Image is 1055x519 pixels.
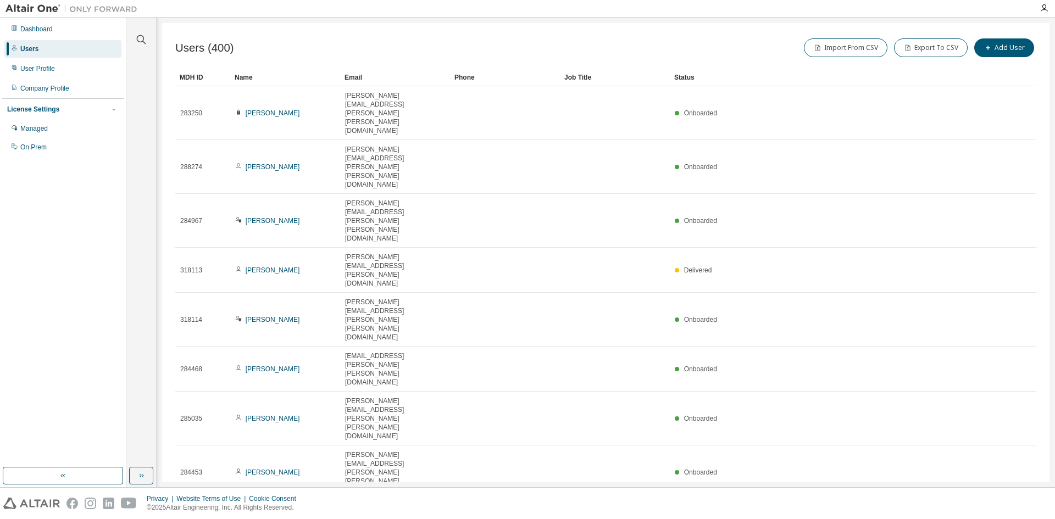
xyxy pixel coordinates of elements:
[249,494,302,503] div: Cookie Consent
[454,69,556,86] div: Phone
[175,42,234,54] span: Users (400)
[85,498,96,509] img: instagram.svg
[180,109,202,118] span: 283250
[345,145,445,189] span: [PERSON_NAME][EMAIL_ADDRESS][PERSON_NAME][PERSON_NAME][DOMAIN_NAME]
[246,316,300,323] a: [PERSON_NAME]
[121,498,137,509] img: youtube.svg
[684,468,717,476] span: Onboarded
[235,69,336,86] div: Name
[345,351,445,387] span: [EMAIL_ADDRESS][PERSON_NAME][PERSON_NAME][DOMAIN_NAME]
[684,217,717,225] span: Onboarded
[180,163,202,171] span: 288274
[345,298,445,342] span: [PERSON_NAME][EMAIL_ADDRESS][PERSON_NAME][PERSON_NAME][DOMAIN_NAME]
[684,316,717,323] span: Onboarded
[7,105,59,114] div: License Settings
[345,397,445,440] span: [PERSON_NAME][EMAIL_ADDRESS][PERSON_NAME][PERSON_NAME][DOMAIN_NAME]
[894,38,968,57] button: Export To CSV
[684,163,717,171] span: Onboarded
[180,468,202,477] span: 284453
[20,124,48,133] div: Managed
[246,266,300,274] a: [PERSON_NAME]
[5,3,143,14] img: Altair One
[684,266,712,274] span: Delivered
[180,216,202,225] span: 284967
[20,25,53,34] div: Dashboard
[20,84,69,93] div: Company Profile
[684,109,717,117] span: Onboarded
[246,415,300,422] a: [PERSON_NAME]
[180,414,202,423] span: 285035
[564,69,665,86] div: Job Title
[180,365,202,373] span: 284468
[176,494,249,503] div: Website Terms of Use
[20,64,55,73] div: User Profile
[3,498,60,509] img: altair_logo.svg
[684,365,717,373] span: Onboarded
[147,494,176,503] div: Privacy
[345,91,445,135] span: [PERSON_NAME][EMAIL_ADDRESS][PERSON_NAME][PERSON_NAME][DOMAIN_NAME]
[20,44,38,53] div: Users
[345,69,446,86] div: Email
[103,498,114,509] img: linkedin.svg
[345,253,445,288] span: [PERSON_NAME][EMAIL_ADDRESS][PERSON_NAME][DOMAIN_NAME]
[20,143,47,152] div: On Prem
[345,450,445,494] span: [PERSON_NAME][EMAIL_ADDRESS][PERSON_NAME][PERSON_NAME][DOMAIN_NAME]
[180,315,202,324] span: 318114
[147,503,303,512] p: © 2025 Altair Engineering, Inc. All Rights Reserved.
[66,498,78,509] img: facebook.svg
[246,163,300,171] a: [PERSON_NAME]
[180,266,202,275] span: 318113
[246,217,300,225] a: [PERSON_NAME]
[804,38,887,57] button: Import From CSV
[674,69,979,86] div: Status
[246,468,300,476] a: [PERSON_NAME]
[974,38,1034,57] button: Add User
[180,69,226,86] div: MDH ID
[246,365,300,373] a: [PERSON_NAME]
[345,199,445,243] span: [PERSON_NAME][EMAIL_ADDRESS][PERSON_NAME][PERSON_NAME][DOMAIN_NAME]
[684,415,717,422] span: Onboarded
[246,109,300,117] a: [PERSON_NAME]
